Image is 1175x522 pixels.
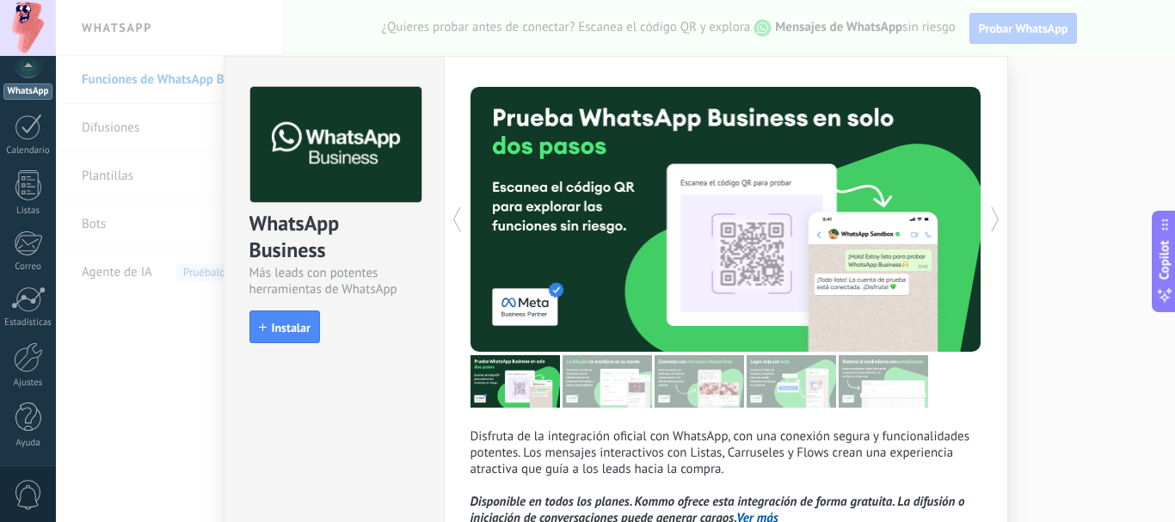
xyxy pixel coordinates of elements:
[3,145,53,157] div: Calendario
[471,355,560,408] img: tour_image_7a4924cebc22ed9e3259523e50fe4fd6.png
[250,87,421,203] img: logo_main.png
[3,261,53,273] div: Correo
[563,355,652,408] img: tour_image_cc27419dad425b0ae96c2716632553fa.png
[747,355,836,408] img: tour_image_62c9952fc9cf984da8d1d2aa2c453724.png
[249,265,419,298] div: Más leads con potentes herramientas de WhatsApp
[249,210,419,265] div: WhatsApp Business
[839,355,928,408] img: tour_image_cc377002d0016b7ebaeb4dbe65cb2175.png
[249,310,320,343] button: Instalar
[272,322,311,334] span: Instalar
[3,317,53,329] div: Estadísticas
[655,355,744,408] img: tour_image_1009fe39f4f058b759f0df5a2b7f6f06.png
[3,206,53,217] div: Listas
[1156,240,1173,279] span: Copilot
[3,378,53,389] div: Ajustes
[3,438,53,449] div: Ayuda
[3,83,52,100] div: WhatsApp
